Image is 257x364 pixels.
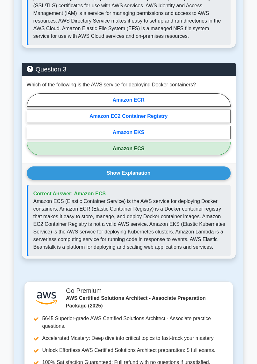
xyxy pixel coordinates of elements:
[27,65,231,73] h5: Question 3
[33,198,225,251] p: Amazon ECS (Elastic Container Service) is the AWS service for deploying Docker containers. Amazon...
[27,166,231,180] button: Show Explanation
[27,142,231,155] label: Amazon ECS
[27,110,231,123] label: Amazon EC2 Container Registry
[27,93,231,107] label: Amazon ECR
[27,81,196,89] p: Which of the following is the AWS service for deploying Docker containers?
[27,126,231,139] label: Amazon EKS
[33,191,106,196] span: Correct Answer: Amazon ECS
